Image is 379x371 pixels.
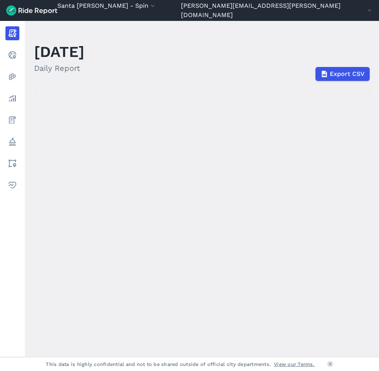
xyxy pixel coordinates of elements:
[34,41,84,62] h1: [DATE]
[5,70,19,84] a: Heatmaps
[5,156,19,170] a: Areas
[6,5,57,15] img: Ride Report
[5,113,19,127] a: Fees
[274,361,315,368] a: View our Terms.
[5,91,19,105] a: Analyze
[315,67,370,81] button: Export CSV
[5,48,19,62] a: Realtime
[34,62,84,74] h2: Daily Report
[5,26,19,40] a: Report
[5,135,19,149] a: Policy
[181,1,373,20] button: [PERSON_NAME][EMAIL_ADDRESS][PERSON_NAME][DOMAIN_NAME]
[57,1,157,10] button: Santa [PERSON_NAME] - Spin
[5,178,19,192] a: Health
[330,69,365,79] span: Export CSV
